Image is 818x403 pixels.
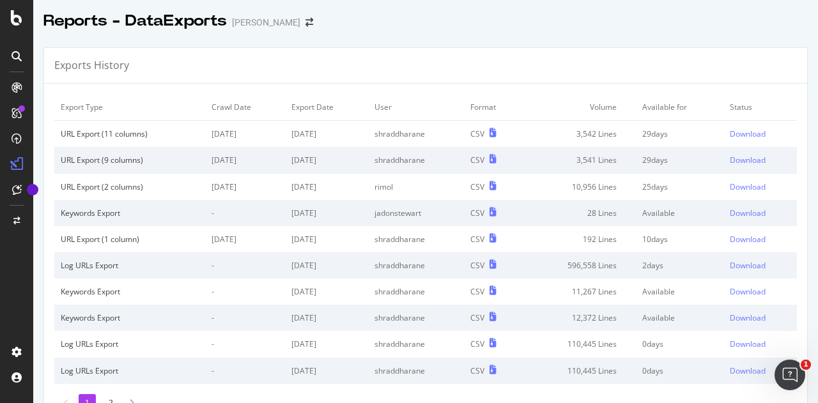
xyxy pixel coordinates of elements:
td: Available for [636,94,723,121]
div: Download [730,234,766,245]
td: jadonstewart [368,200,464,226]
td: [DATE] [205,121,284,148]
td: shraddharane [368,147,464,173]
td: 29 days [636,121,723,148]
div: CSV [470,365,484,376]
a: Download [730,128,791,139]
div: Download [730,181,766,192]
td: shraddharane [368,252,464,278]
td: 3,542 Lines [523,121,636,148]
div: Keywords Export [61,312,199,323]
td: 0 days [636,358,723,384]
td: shraddharane [368,278,464,305]
td: 12,372 Lines [523,305,636,331]
a: Download [730,365,791,376]
td: [DATE] [285,305,368,331]
td: - [205,278,284,305]
td: [DATE] [285,226,368,252]
div: CSV [470,286,484,297]
td: 3,541 Lines [523,147,636,173]
td: shraddharane [368,331,464,357]
div: CSV [470,208,484,218]
td: 110,445 Lines [523,331,636,357]
a: Download [730,181,791,192]
td: shraddharane [368,121,464,148]
div: URL Export (1 column) [61,234,199,245]
td: 10,956 Lines [523,174,636,200]
div: arrow-right-arrow-left [305,18,313,27]
div: Log URLs Export [61,260,199,271]
div: [PERSON_NAME] [232,16,300,29]
td: User [368,94,464,121]
div: CSV [470,234,484,245]
a: Download [730,338,791,349]
div: Available [642,208,716,218]
div: Exports History [54,58,129,73]
td: Format [464,94,523,121]
td: 2 days [636,252,723,278]
div: CSV [470,312,484,323]
td: Status [723,94,797,121]
td: 110,445 Lines [523,358,636,384]
td: Export Type [54,94,205,121]
td: 10 days [636,226,723,252]
td: - [205,252,284,278]
td: [DATE] [285,252,368,278]
td: Crawl Date [205,94,284,121]
td: [DATE] [285,200,368,226]
div: Log URLs Export [61,338,199,349]
td: 29 days [636,147,723,173]
td: 596,558 Lines [523,252,636,278]
td: rimol [368,174,464,200]
div: URL Export (11 columns) [61,128,199,139]
div: Tooltip anchor [27,184,38,195]
td: - [205,331,284,357]
div: CSV [470,128,484,139]
div: Download [730,208,766,218]
td: [DATE] [285,147,368,173]
td: shraddharane [368,305,464,331]
div: URL Export (2 columns) [61,181,199,192]
td: [DATE] [285,121,368,148]
div: Download [730,338,766,349]
div: CSV [470,155,484,165]
td: 25 days [636,174,723,200]
td: Export Date [285,94,368,121]
div: Available [642,312,716,323]
td: - [205,305,284,331]
div: Download [730,155,766,165]
a: Download [730,286,791,297]
a: Download [730,155,791,165]
div: Available [642,286,716,297]
td: [DATE] [205,147,284,173]
div: Keywords Export [61,286,199,297]
td: 11,267 Lines [523,278,636,305]
div: Download [730,312,766,323]
td: [DATE] [285,331,368,357]
td: - [205,358,284,384]
td: [DATE] [285,358,368,384]
td: 28 Lines [523,200,636,226]
td: shraddharane [368,358,464,384]
td: Volume [523,94,636,121]
td: [DATE] [285,174,368,200]
td: [DATE] [285,278,368,305]
td: 0 days [636,331,723,357]
div: Download [730,286,766,297]
span: 1 [801,360,811,370]
div: CSV [470,338,484,349]
div: Download [730,365,766,376]
td: 192 Lines [523,226,636,252]
div: CSV [470,260,484,271]
td: [DATE] [205,174,284,200]
a: Download [730,234,791,245]
td: - [205,200,284,226]
div: Reports - DataExports [43,10,227,32]
div: CSV [470,181,484,192]
a: Download [730,260,791,271]
a: Download [730,208,791,218]
td: shraddharane [368,226,464,252]
div: URL Export (9 columns) [61,155,199,165]
iframe: Intercom live chat [775,360,805,390]
a: Download [730,312,791,323]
